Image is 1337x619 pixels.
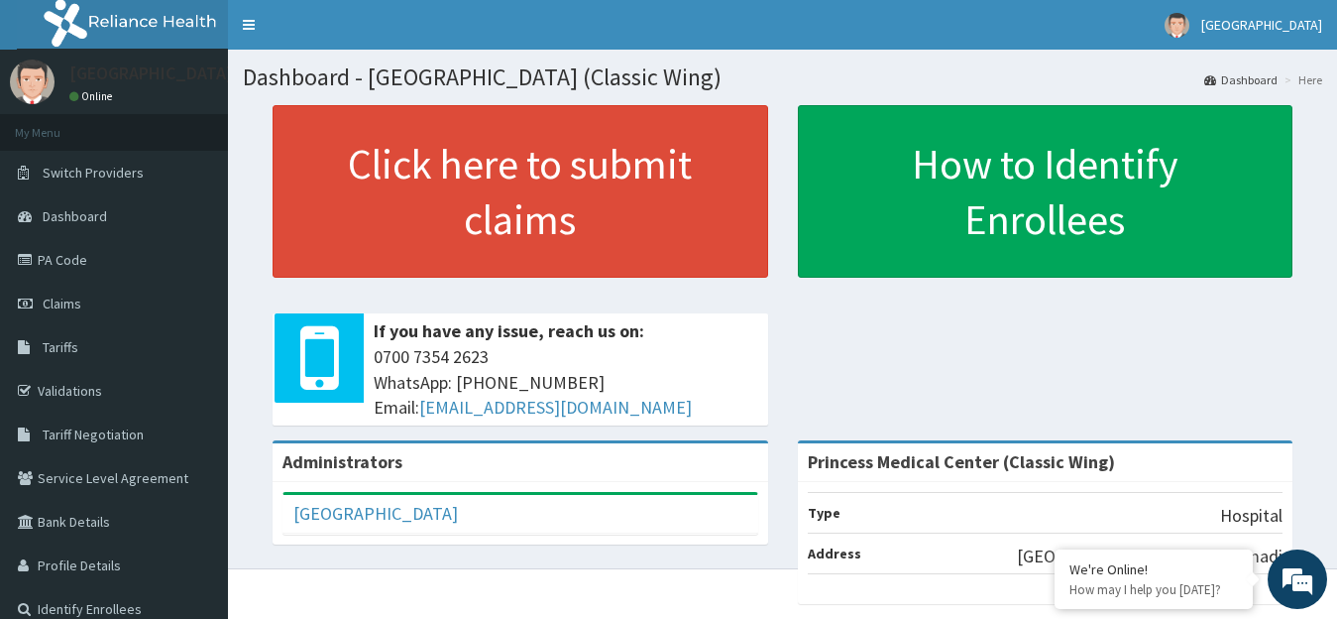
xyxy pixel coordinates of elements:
a: [EMAIL_ADDRESS][DOMAIN_NAME] [419,396,692,419]
b: Type [808,504,840,522]
strong: Princess Medical Center (Classic Wing) [808,450,1115,473]
a: Online [69,89,117,103]
span: [GEOGRAPHIC_DATA] [1201,16,1322,34]
a: Dashboard [1204,71,1278,88]
span: Dashboard [43,207,107,225]
p: Hospital [1220,503,1282,529]
a: [GEOGRAPHIC_DATA] [293,502,458,525]
img: User Image [1165,13,1189,38]
a: How to Identify Enrollees [798,105,1293,278]
p: [GEOGRAPHIC_DATA] [69,64,233,82]
span: Tariffs [43,338,78,356]
p: [GEOGRAPHIC_DATA], Trans Amadi [1017,544,1282,569]
span: 0700 7354 2623 WhatsApp: [PHONE_NUMBER] Email: [374,344,758,421]
b: If you have any issue, reach us on: [374,319,644,342]
b: Administrators [282,450,402,473]
img: User Image [10,60,55,104]
span: Claims [43,295,81,312]
span: Switch Providers [43,164,144,182]
p: How may I help you today? [1069,581,1238,598]
h1: Dashboard - [GEOGRAPHIC_DATA] (Classic Wing) [243,64,1322,90]
div: We're Online! [1069,560,1238,578]
b: Address [808,545,861,562]
a: Click here to submit claims [273,105,768,278]
span: Tariff Negotiation [43,426,144,443]
li: Here [1280,71,1322,88]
